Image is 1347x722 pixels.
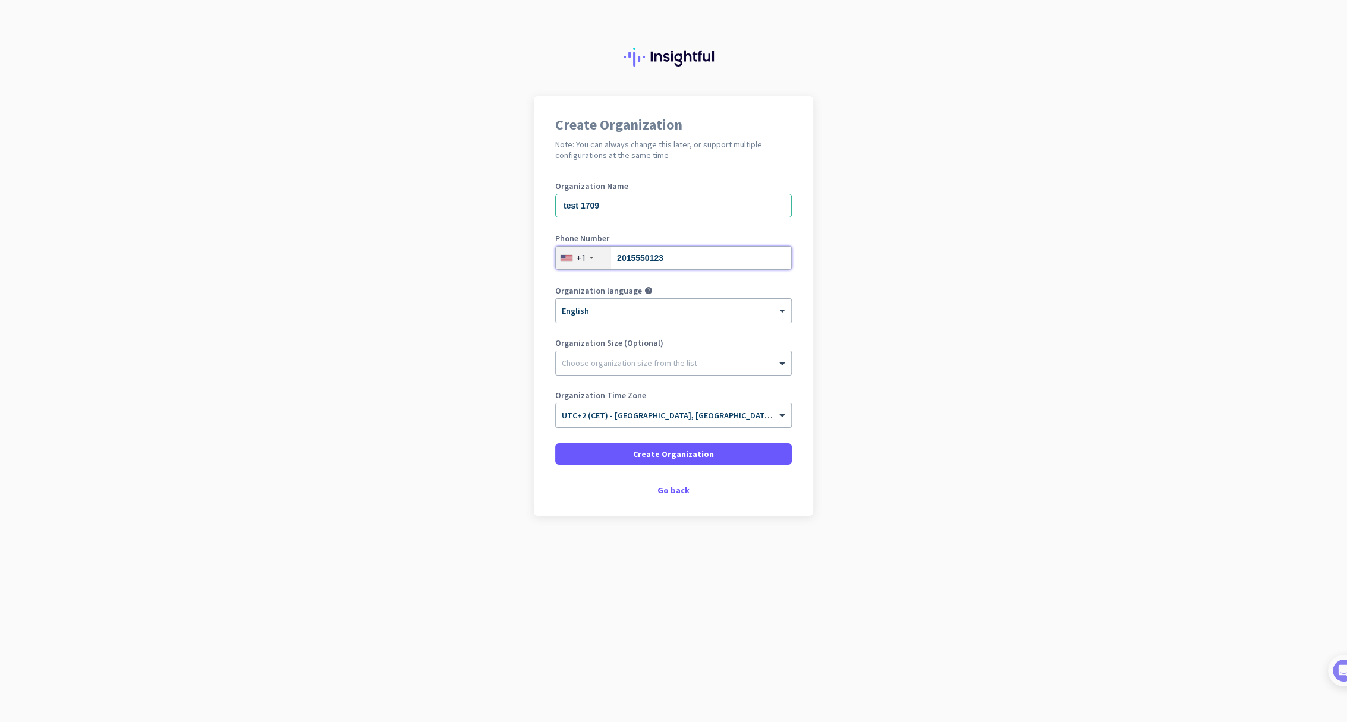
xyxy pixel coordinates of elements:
[555,443,792,465] button: Create Organization
[576,252,586,264] div: +1
[555,486,792,494] div: Go back
[624,48,723,67] img: Insightful
[555,182,792,190] label: Organization Name
[644,286,653,295] i: help
[555,339,792,347] label: Organization Size (Optional)
[555,194,792,217] input: What is the name of your organization?
[555,118,792,132] h1: Create Organization
[555,391,792,399] label: Organization Time Zone
[633,448,714,460] span: Create Organization
[555,234,792,242] label: Phone Number
[555,139,792,160] h2: Note: You can always change this later, or support multiple configurations at the same time
[555,246,792,270] input: 201-555-0123
[555,286,642,295] label: Organization language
